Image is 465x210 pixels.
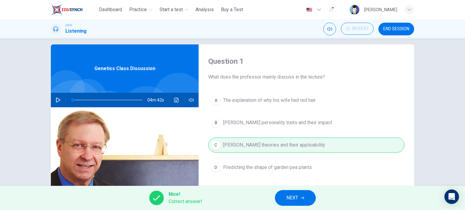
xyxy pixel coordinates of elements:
span: Correct answer! [169,198,202,205]
button: Analysis [193,4,216,15]
img: en [305,8,313,12]
button: Buy a Test [219,4,246,15]
h1: Listening [65,27,87,35]
span: Start a test [160,6,183,13]
button: 00:05:07 [341,23,374,35]
span: Practice [129,6,147,13]
div: Hide [341,23,374,35]
span: Dashboard [99,6,122,13]
span: NEXT [286,194,298,202]
button: Practice [127,4,155,15]
span: Nice! [169,191,202,198]
span: 00:05:07 [352,26,368,31]
button: Start a test [157,4,191,15]
span: What does the professor mainly discuss in the lecture? [208,73,404,81]
h4: Question 1 [208,57,404,66]
button: Click to see the audio transcription [172,93,181,107]
a: ELTC logo [51,4,97,16]
button: NEXT [275,190,316,206]
img: Profile picture [350,5,359,15]
div: Mute [323,23,336,35]
span: CEFR [65,23,72,27]
span: Analysis [196,6,214,13]
div: [PERSON_NAME] [364,6,397,13]
div: Open Intercom Messenger [444,189,459,204]
button: END SESSION [378,23,414,35]
span: 04m 42s [147,93,169,107]
span: END SESSION [383,27,409,31]
span: Buy a Test [221,6,243,13]
span: Genetics Class Discussion [94,65,155,72]
img: ELTC logo [51,4,83,16]
button: Dashboard [97,4,124,15]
